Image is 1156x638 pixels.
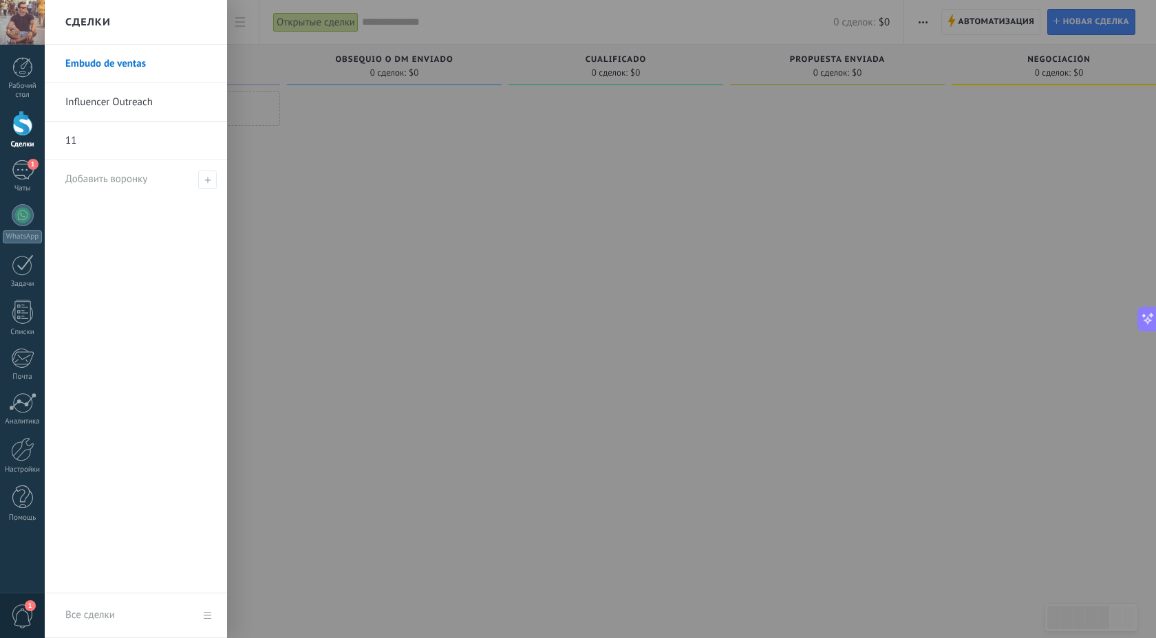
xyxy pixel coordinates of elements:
div: Аналитика [3,417,43,426]
div: Почта [3,373,43,382]
a: 11 [65,122,213,160]
span: Добавить воронку [65,173,147,186]
a: Все сделки [45,593,227,638]
div: Чаты [3,184,43,193]
div: Настройки [3,465,43,474]
div: Рабочий стол [3,82,43,100]
span: Добавить воронку [198,170,217,189]
div: Все сделки [65,596,115,635]
div: WhatsApp [3,230,42,243]
a: Influencer Outreach [65,83,213,122]
div: Сделки [3,140,43,149]
div: Помощь [3,514,43,522]
a: Embudo de ventas [65,45,213,83]
span: 1 [28,159,39,170]
div: Списки [3,328,43,337]
span: 1 [25,600,36,611]
h2: Сделки [65,1,111,44]
div: Задачи [3,280,43,289]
